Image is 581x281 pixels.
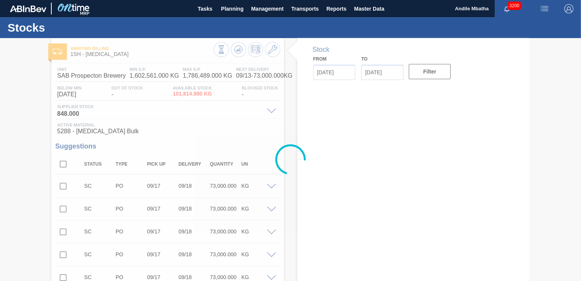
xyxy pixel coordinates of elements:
span: Management [251,4,284,13]
span: Master Data [354,4,384,13]
img: userActions [540,4,549,13]
span: Transports [291,4,319,13]
span: Reports [326,4,346,13]
h1: Stocks [8,23,143,32]
button: Notifications [495,3,519,14]
span: Tasks [197,4,213,13]
span: 3200 [508,2,521,10]
img: TNhmsLtSVTkK8tSr43FrP2fwEKptu5GPRR3wAAAABJRU5ErkJggg== [10,5,46,12]
span: Planning [221,4,243,13]
img: Logout [564,4,573,13]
